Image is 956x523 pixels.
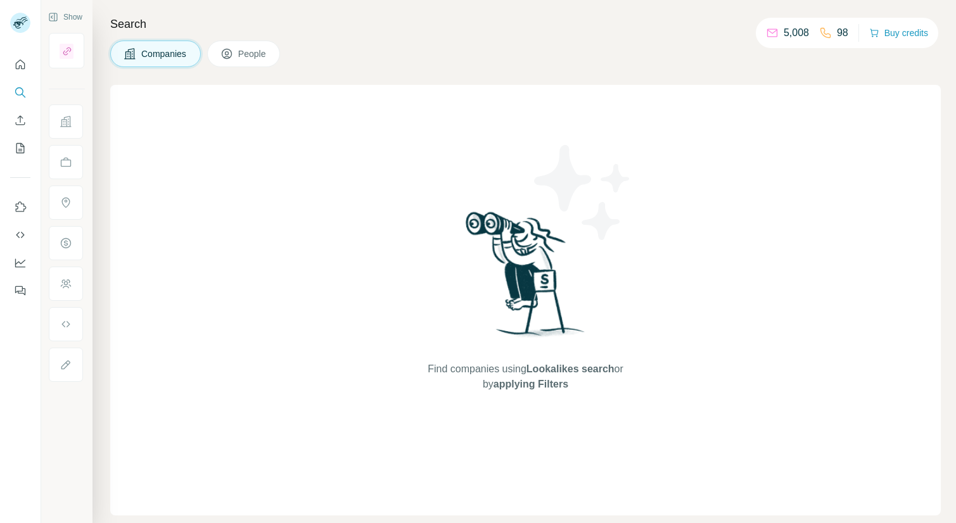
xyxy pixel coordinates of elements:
h4: Search [110,15,941,33]
button: Feedback [10,279,30,302]
img: Surfe Illustration - Woman searching with binoculars [460,208,592,350]
span: Companies [141,47,188,60]
img: Surfe Illustration - Stars [526,135,640,249]
button: Buy credits [869,24,928,42]
button: Quick start [10,53,30,76]
span: People [238,47,267,60]
span: Lookalikes search [526,363,615,374]
p: 98 [837,25,848,41]
button: Enrich CSV [10,109,30,132]
p: 5,008 [784,25,809,41]
button: Search [10,81,30,104]
button: My lists [10,137,30,160]
button: Show [39,8,91,27]
span: Find companies using or by [424,362,627,392]
button: Use Surfe API [10,224,30,246]
span: applying Filters [494,379,568,389]
button: Use Surfe on LinkedIn [10,196,30,218]
button: Dashboard [10,251,30,274]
